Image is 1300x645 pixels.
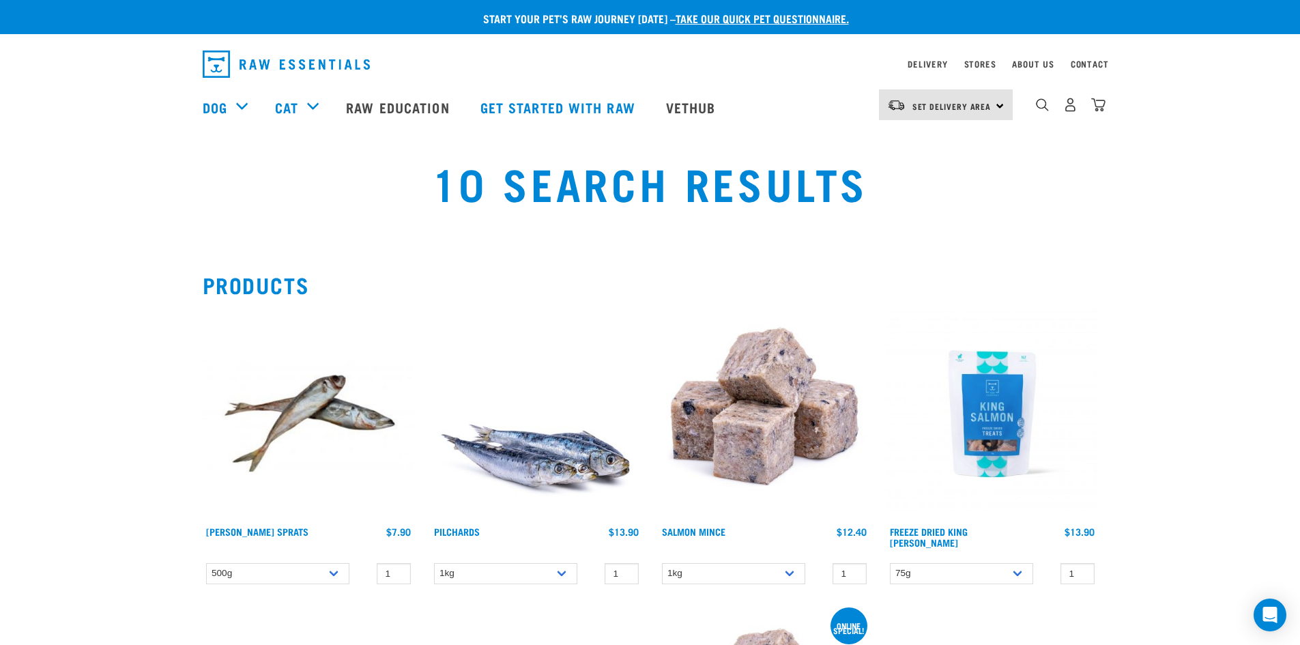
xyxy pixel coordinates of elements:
input: 1 [605,563,639,584]
a: Delivery [908,61,947,66]
img: Jack Mackarel Sparts Raw Fish For Dogs [203,308,414,519]
img: home-icon-1@2x.png [1036,98,1049,111]
input: 1 [833,563,867,584]
div: $13.90 [1065,526,1095,537]
a: Freeze Dried King [PERSON_NAME] [890,529,968,545]
a: Stores [964,61,996,66]
img: RE Product Shoot 2023 Nov8584 [886,308,1098,519]
nav: dropdown navigation [192,45,1109,83]
div: Open Intercom Messenger [1254,599,1286,631]
a: take our quick pet questionnaire. [676,15,849,21]
div: $13.90 [609,526,639,537]
input: 1 [1060,563,1095,584]
a: Salmon Mince [662,529,725,534]
img: 1141 Salmon Mince 01 [659,308,870,519]
a: Cat [275,97,298,117]
a: Raw Education [332,80,466,134]
a: Get started with Raw [467,80,652,134]
input: 1 [377,563,411,584]
a: Pilchards [434,529,480,534]
img: Raw Essentials Logo [203,51,370,78]
a: Contact [1071,61,1109,66]
img: Four Whole Pilchards [431,308,642,519]
span: Set Delivery Area [912,104,992,109]
h2: Products [203,272,1098,297]
img: van-moving.png [887,99,906,111]
a: Dog [203,97,227,117]
a: About Us [1012,61,1054,66]
div: $12.40 [837,526,867,537]
div: ONLINE SPECIAL! [830,623,867,633]
h1: 10 Search Results [241,158,1058,207]
div: $7.90 [386,526,411,537]
a: Vethub [652,80,733,134]
a: [PERSON_NAME] Sprats [206,529,308,534]
img: home-icon@2x.png [1091,98,1106,112]
img: user.png [1063,98,1078,112]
